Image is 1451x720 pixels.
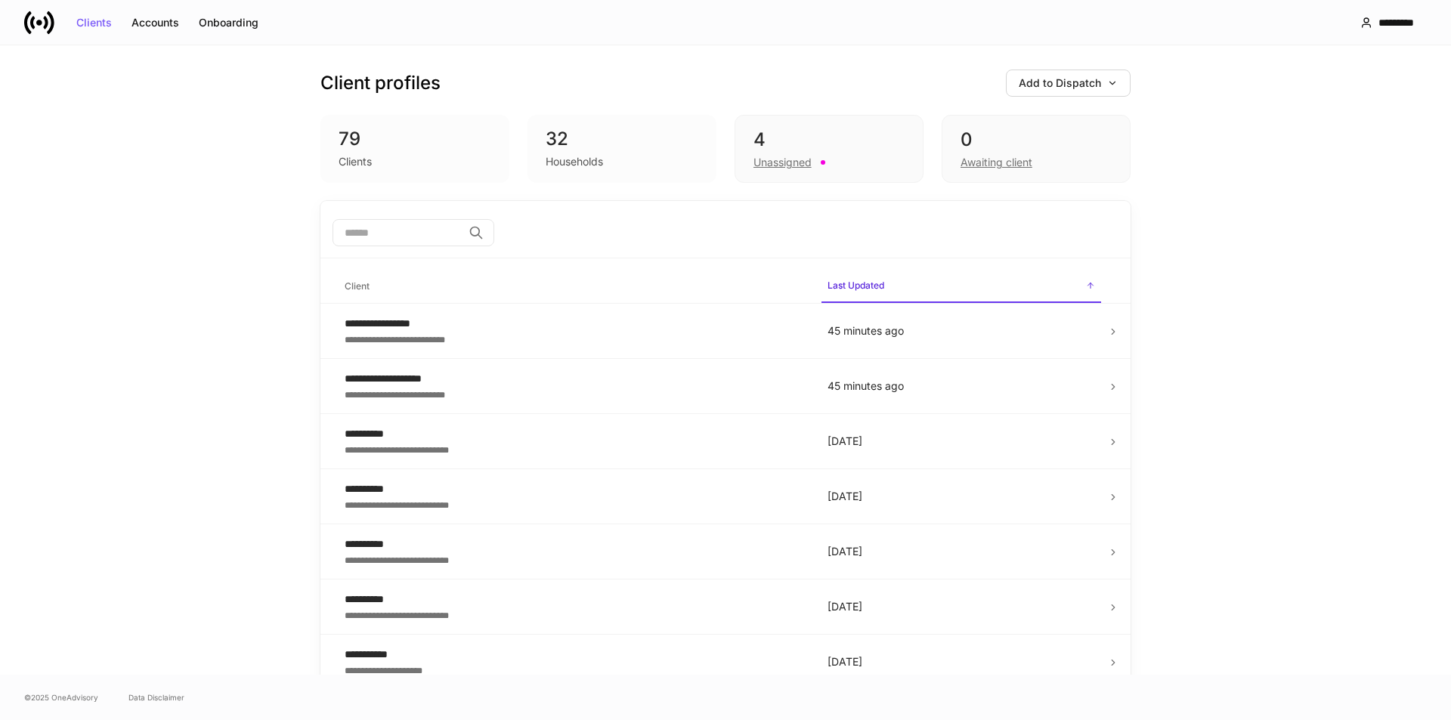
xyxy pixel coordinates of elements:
div: Accounts [131,17,179,28]
div: 4Unassigned [735,115,924,183]
div: Clients [339,154,372,169]
div: 0Awaiting client [942,115,1131,183]
h3: Client profiles [320,71,441,95]
span: Last Updated [821,270,1101,303]
button: Onboarding [189,11,268,35]
button: Add to Dispatch [1006,70,1131,97]
div: Add to Dispatch [1019,78,1118,88]
p: 45 minutes ago [828,323,1095,338]
div: Onboarding [199,17,258,28]
p: [DATE] [828,544,1095,559]
span: © 2025 OneAdvisory [24,691,98,703]
div: Households [546,154,603,169]
div: Clients [76,17,112,28]
div: Awaiting client [961,155,1032,170]
div: 32 [546,127,698,151]
p: [DATE] [828,434,1095,449]
p: [DATE] [828,599,1095,614]
button: Accounts [122,11,189,35]
div: 0 [961,128,1112,152]
p: 45 minutes ago [828,379,1095,394]
span: Client [339,271,809,302]
div: 4 [753,128,905,152]
p: [DATE] [828,489,1095,504]
div: 79 [339,127,491,151]
div: Unassigned [753,155,812,170]
h6: Last Updated [828,278,884,292]
button: Clients [67,11,122,35]
h6: Client [345,279,370,293]
p: [DATE] [828,654,1095,669]
a: Data Disclaimer [128,691,184,703]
